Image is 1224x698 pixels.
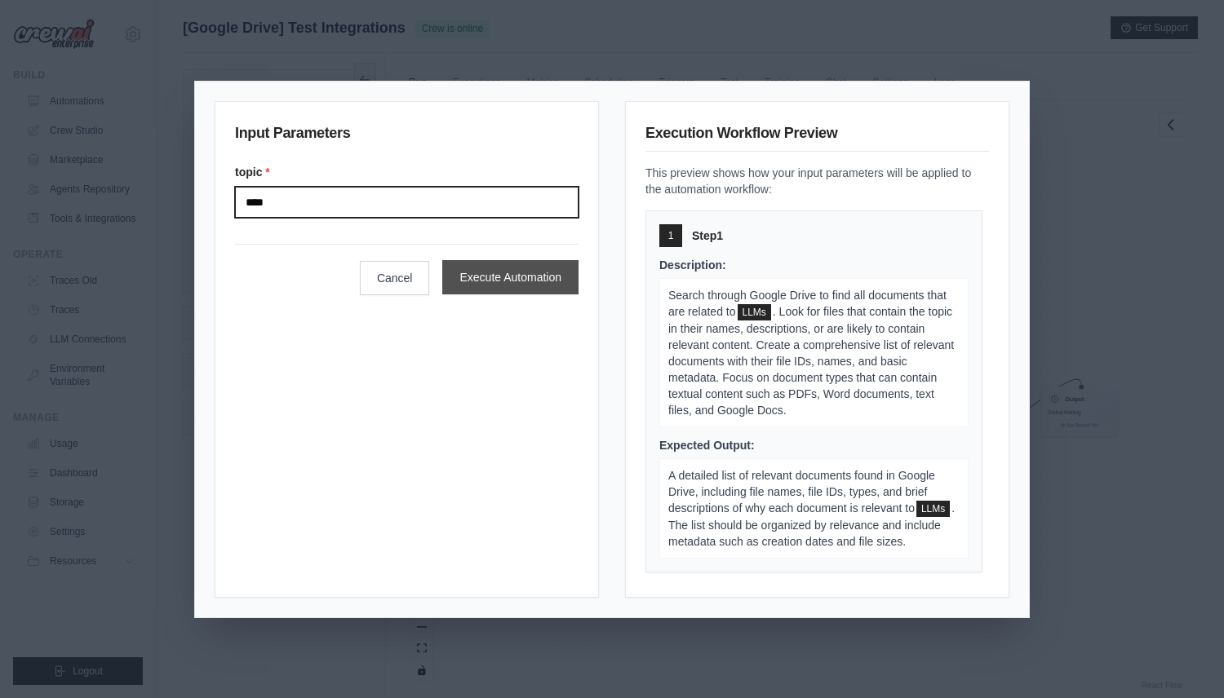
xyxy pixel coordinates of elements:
[360,261,430,295] button: Cancel
[442,260,579,294] button: Execute Automation
[659,439,755,452] span: Expected Output:
[692,228,723,244] span: Step 1
[235,164,579,180] label: topic
[668,289,947,318] span: Search through Google Drive to find all documents that are related to
[668,229,674,242] span: 1
[645,121,989,152] h3: Execution Workflow Preview
[659,258,726,272] span: Description:
[1142,620,1224,698] iframe: Chat Widget
[916,501,950,517] span: topic
[668,469,935,515] span: A detailed list of relevant documents found in Google Drive, including file names, file IDs, type...
[645,165,989,197] p: This preview shows how your input parameters will be applied to the automation workflow:
[738,304,771,320] span: topic
[668,501,955,548] span: . The list should be organized by relevance and include metadata such as creation dates and file ...
[668,305,954,417] span: . Look for files that contain the topic in their names, descriptions, or are likely to contain re...
[235,121,579,151] h3: Input Parameters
